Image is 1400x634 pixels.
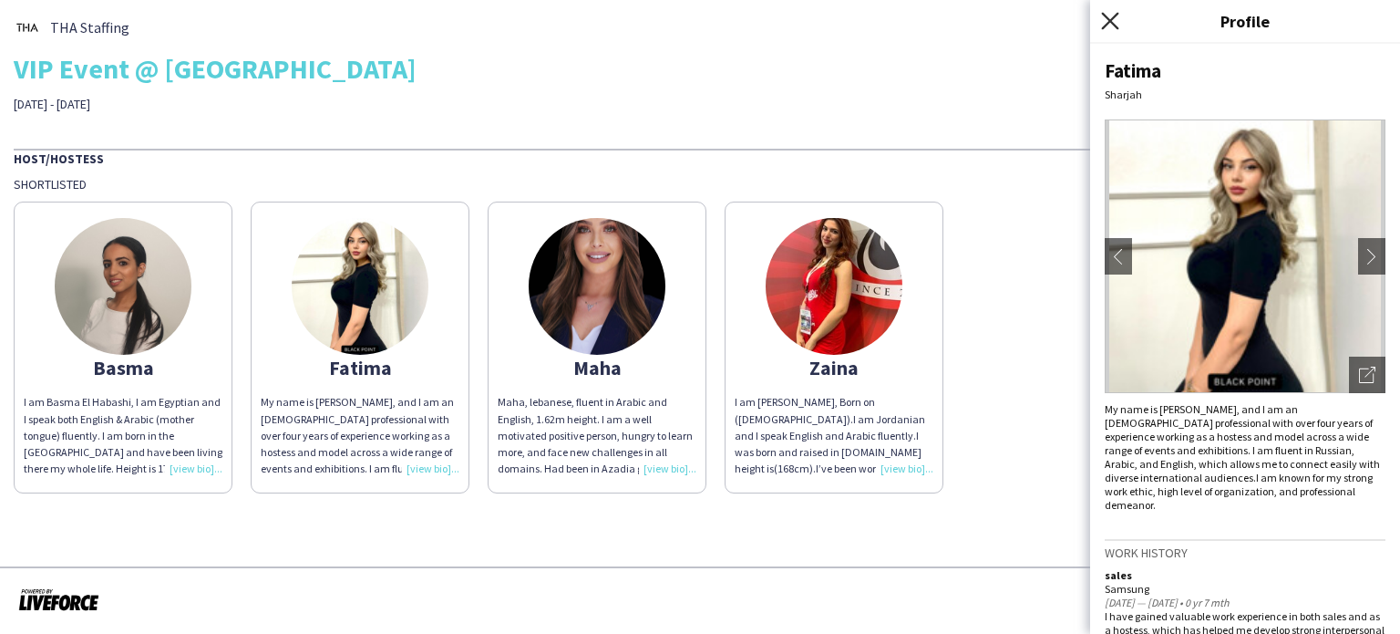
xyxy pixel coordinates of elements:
[735,394,933,477] div: I am [PERSON_NAME], Born on ([DEMOGRAPHIC_DATA]).I am Jordanian and I speak English and Arabic fl...
[14,149,1386,167] div: Host/Hostess
[1105,568,1385,582] div: sales
[14,96,494,112] div: [DATE] - [DATE]
[14,55,1386,82] div: VIP Event @ [GEOGRAPHIC_DATA]
[498,394,696,477] div: Maha, lebanese, fluent in Arabic and English, 1.62m height. I am a well motivated positive person...
[18,587,99,612] img: Powered by Liveforce
[1090,9,1400,33] h3: Profile
[1105,88,1385,101] div: Sharjah
[14,14,41,41] img: thumb-0b1c4840-441c-4cf7-bc0f-fa59e8b685e2..jpg
[1105,596,1385,609] div: [DATE] — [DATE] • 0 yr 7 mth
[24,359,222,376] div: Basma
[1105,58,1385,83] div: Fatima
[1105,402,1385,512] div: My name is [PERSON_NAME], and I am an [DEMOGRAPHIC_DATA] professional with over four years of exp...
[261,359,459,376] div: Fatima
[50,19,129,36] span: THA Staffing
[261,394,459,477] div: My name is [PERSON_NAME], and I am an [DEMOGRAPHIC_DATA] professional with over four years of exp...
[292,218,428,355] img: thumb-6838230878edc.jpeg
[1105,120,1385,393] img: Crew avatar or photo
[1105,545,1385,561] h3: Work history
[1105,582,1385,596] div: Samsung
[498,359,696,376] div: Maha
[55,218,191,355] img: thumb-15965356975f293391be305.jpg
[14,176,1386,192] div: Shortlisted
[529,218,665,355] img: thumb-62f9a297-14ea-4f76-99a9-8314e0e372b2.jpg
[766,218,902,355] img: thumb-63f3ec03ca225.jpeg
[24,394,222,477] div: I am Basma El Habashi, I am Egyptian and I speak both English & Arabic (mother tongue) fluently. ...
[1349,357,1385,393] div: Open photos pop-in
[735,359,933,376] div: Zaina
